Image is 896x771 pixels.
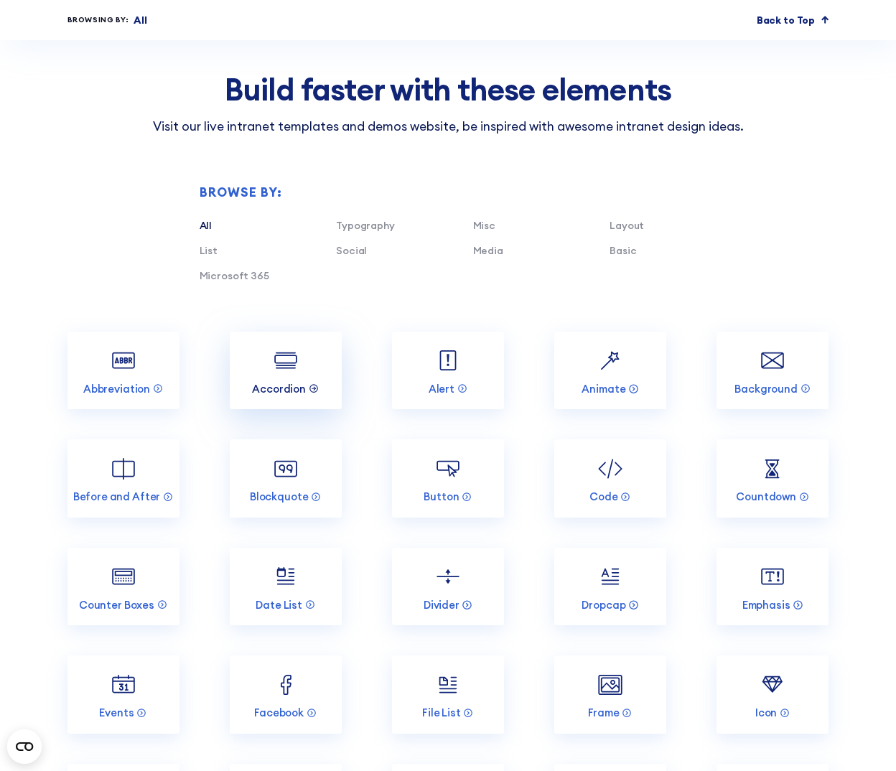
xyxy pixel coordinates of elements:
[99,706,134,719] p: Events
[271,561,301,592] img: Date List
[271,454,301,484] img: Blockquote
[610,219,644,232] a: Layout
[595,670,625,700] img: Frame
[582,598,625,612] p: Dropcap
[108,670,139,700] img: Events
[108,345,139,375] img: Abbreviation
[717,332,829,410] a: Background
[67,73,829,106] h2: Build faster with these elements
[271,345,301,375] img: Accordion
[554,439,666,518] a: Code
[595,345,625,375] img: Animate
[473,219,495,232] a: Misc
[757,561,788,592] img: Emphasis
[638,604,896,771] iframe: Chat Widget
[392,439,504,518] a: Button
[67,439,179,518] a: Before and After
[67,117,829,136] p: Visit our live intranet templates and demos website, be inspired with awesome intranet design ideas.
[79,598,154,612] p: Counter Boxes
[230,332,342,410] a: Accordion
[554,548,666,626] a: Dropcap
[610,244,636,257] a: Basic
[336,219,395,232] a: Typography
[717,439,829,518] a: Countdown
[422,706,461,719] p: File List
[67,548,179,626] a: Counter Boxes
[589,490,617,503] p: Code
[392,548,504,626] a: Divider
[424,490,459,503] p: Button
[429,382,454,396] p: Alert
[757,454,788,484] img: Countdown
[200,186,747,199] div: Browse by:
[73,490,161,503] p: Before and After
[336,244,367,257] a: Social
[595,454,625,484] img: Code
[757,13,815,28] p: Back to Top
[554,655,666,734] a: Frame
[595,561,625,592] img: Dropcap
[200,244,218,257] a: List
[83,382,150,396] p: Abbreviation
[67,655,179,734] a: Events
[7,729,42,764] button: Open CMP widget
[757,345,788,375] img: Background
[582,382,625,396] p: Animate
[108,454,139,484] img: Before and After
[67,332,179,410] a: Abbreviation
[757,13,829,28] a: Back to Top
[256,598,302,612] p: Date List
[736,490,796,503] p: Countdown
[108,561,139,592] img: Counter Boxes
[252,382,306,396] p: Accordion
[433,561,463,592] img: Divider
[271,670,301,700] img: Facebook
[250,490,309,503] p: Blockquote
[433,345,463,375] img: Alert
[230,439,342,518] a: Blockquote
[254,706,304,719] p: Facebook
[554,332,666,410] a: Animate
[734,382,798,396] p: Background
[200,269,269,282] a: Microsoft 365
[230,548,342,626] a: Date List
[134,13,147,28] p: All
[588,706,619,719] p: Frame
[230,655,342,734] a: Facebook
[392,655,504,734] a: File List
[67,14,129,26] div: Browsing by:
[392,332,504,410] a: Alert
[424,598,459,612] p: Divider
[717,548,829,626] a: Emphasis
[742,598,790,612] p: Emphasis
[200,219,213,232] a: All
[433,670,463,700] img: File List
[473,244,503,257] a: Media
[433,454,463,484] img: Button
